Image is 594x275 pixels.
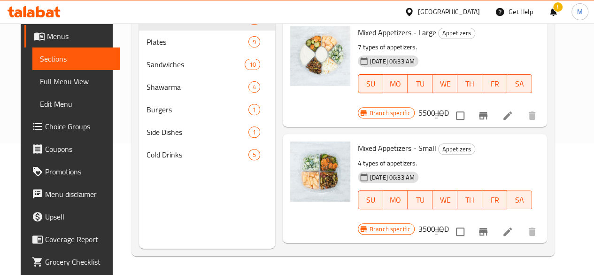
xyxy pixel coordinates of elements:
[457,190,482,209] button: TH
[248,81,260,93] div: items
[358,141,436,155] span: Mixed Appetizers - Small
[507,190,532,209] button: SA
[577,7,583,17] span: M
[24,160,120,183] a: Promotions
[47,31,112,42] span: Menus
[472,220,494,243] button: Branch-specific-item
[408,74,432,93] button: TU
[147,126,248,138] span: Side Dishes
[502,226,513,237] a: Edit menu item
[511,77,528,91] span: SA
[249,150,260,159] span: 5
[139,76,275,98] div: Shawarma4
[436,77,454,91] span: WE
[411,193,429,207] span: TU
[40,53,112,64] span: Sections
[472,104,494,127] button: Branch-specific-item
[45,189,112,200] span: Menu disclaimer
[383,74,408,93] button: MO
[383,190,408,209] button: MO
[32,70,120,93] a: Full Menu View
[248,104,260,115] div: items
[482,74,507,93] button: FR
[482,190,507,209] button: FR
[366,225,414,234] span: Branch specific
[362,77,379,91] span: SU
[408,190,432,209] button: TU
[358,41,532,53] p: 7 types of appetizers.
[40,98,112,110] span: Edit Menu
[358,74,383,93] button: SU
[432,190,457,209] button: WE
[366,173,418,182] span: [DATE] 06:33 AM
[24,251,120,273] a: Grocery Checklist
[358,25,436,39] span: Mixed Appetizers - Large
[40,76,112,87] span: Full Menu View
[450,222,470,242] span: Select to update
[366,109,414,118] span: Branch specific
[418,106,449,119] h6: 5500 IQD
[147,81,248,93] span: Shawarma
[147,59,245,70] span: Sandwiches
[248,36,260,47] div: items
[249,128,260,137] span: 1
[245,59,260,70] div: items
[358,157,532,169] p: 4 types of appetizers.
[24,115,120,138] a: Choice Groups
[45,121,112,132] span: Choice Groups
[438,28,475,39] div: Appetizers
[45,166,112,177] span: Promotions
[418,222,449,236] h6: 3500 IQD
[387,193,404,207] span: MO
[147,149,248,160] span: Cold Drinks
[439,144,475,155] span: Appetizers
[457,74,482,93] button: TH
[245,60,259,69] span: 10
[249,83,260,92] span: 4
[507,74,532,93] button: SA
[139,143,275,166] div: Cold Drinks5
[32,47,120,70] a: Sections
[461,193,478,207] span: TH
[45,234,112,245] span: Coverage Report
[511,193,528,207] span: SA
[436,193,454,207] span: WE
[139,4,275,170] nav: Menu sections
[438,143,475,155] div: Appetizers
[45,143,112,155] span: Coupons
[24,25,120,47] a: Menus
[290,26,350,86] img: Mixed Appetizers - Large
[147,36,248,47] span: Plates
[418,7,480,17] div: [GEOGRAPHIC_DATA]
[366,57,418,66] span: [DATE] 06:33 AM
[45,211,112,222] span: Upsell
[486,77,503,91] span: FR
[521,220,543,243] button: delete
[24,183,120,205] a: Menu disclaimer
[521,104,543,127] button: delete
[24,138,120,160] a: Coupons
[249,105,260,114] span: 1
[432,74,457,93] button: WE
[502,110,513,121] a: Edit menu item
[24,228,120,251] a: Coverage Report
[411,77,429,91] span: TU
[461,77,478,91] span: TH
[139,98,275,121] div: Burgers1
[147,104,248,115] span: Burgers
[32,93,120,115] a: Edit Menu
[249,38,260,47] span: 9
[24,205,120,228] a: Upsell
[387,77,404,91] span: MO
[439,28,475,39] span: Appetizers
[139,121,275,143] div: Side Dishes1
[248,126,260,138] div: items
[248,149,260,160] div: items
[45,256,112,267] span: Grocery Checklist
[139,53,275,76] div: Sandwiches10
